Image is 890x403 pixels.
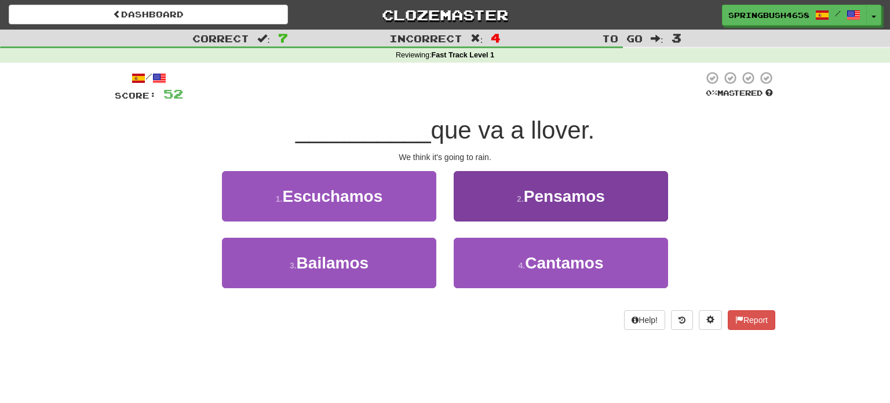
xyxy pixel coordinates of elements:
[672,31,681,45] span: 3
[835,9,841,17] span: /
[491,31,501,45] span: 4
[192,32,249,44] span: Correct
[454,171,668,222] button: 2.Pensamos
[305,5,585,25] a: Clozemaster
[290,261,297,270] small: 3 .
[276,194,283,204] small: 1 .
[651,34,663,43] span: :
[296,117,431,144] span: __________
[624,310,665,330] button: Help!
[9,5,288,24] a: Dashboard
[671,310,693,330] button: Round history (alt+y)
[115,151,775,163] div: We think it's going to rain.
[706,88,717,97] span: 0 %
[728,310,775,330] button: Report
[222,171,436,222] button: 1.Escuchamos
[722,5,867,26] a: SpringBush4658 /
[524,187,605,205] span: Pensamos
[278,31,288,45] span: 7
[257,34,270,43] span: :
[602,32,643,44] span: To go
[470,34,483,43] span: :
[222,238,436,288] button: 3.Bailamos
[163,86,183,101] span: 52
[297,254,369,272] span: Bailamos
[518,261,525,270] small: 4 .
[703,88,775,99] div: Mastered
[728,10,809,20] span: SpringBush4658
[525,254,603,272] span: Cantamos
[517,194,524,204] small: 2 .
[454,238,668,288] button: 4.Cantamos
[431,117,595,144] span: que va a llover.
[432,51,495,59] strong: Fast Track Level 1
[115,90,156,100] span: Score:
[115,71,183,85] div: /
[389,32,462,44] span: Incorrect
[282,187,382,205] span: Escuchamos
